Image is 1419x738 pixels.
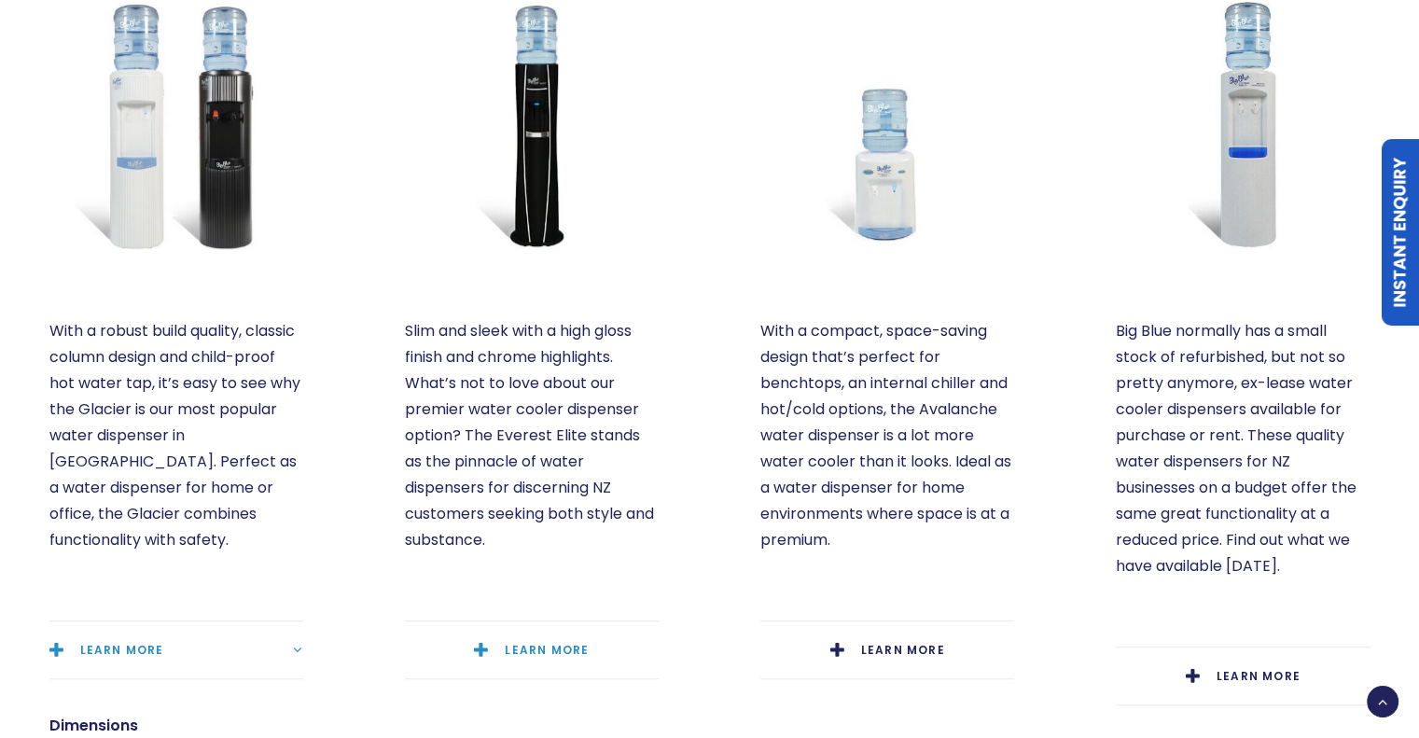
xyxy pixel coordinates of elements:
[861,642,945,658] span: LEARN MORE
[760,621,1014,678] a: LEARN MORE
[1116,647,1370,704] a: LEARN MORE
[80,642,164,658] span: LEARN MORE
[1296,615,1393,712] iframe: Chatbot
[1382,139,1419,326] a: Instant Enquiry
[1116,318,1370,579] p: Big Blue normally has a small stock of refurbished, but not so pretty anymore, ex-lease water coo...
[49,621,303,678] a: LEARN MORE
[760,318,1014,553] p: With a compact, space-saving design that’s perfect for benchtops, an internal chiller and hot/col...
[405,621,659,678] a: LEARN MORE
[405,318,659,553] p: Slim and sleek with a high gloss finish and chrome highlights. What’s not to love about our premi...
[505,642,589,658] span: LEARN MORE
[49,715,138,736] strong: Dimensions
[1217,668,1301,684] span: LEARN MORE
[49,318,303,553] p: With a robust build quality, classic column design and child-proof hot water tap, it’s easy to se...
